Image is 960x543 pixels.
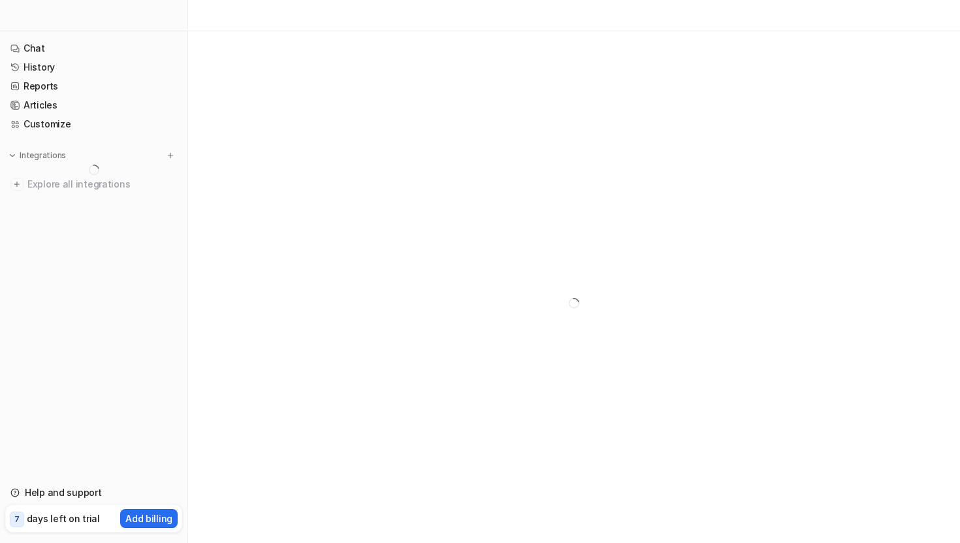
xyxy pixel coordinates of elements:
button: Integrations [5,149,70,162]
img: expand menu [8,151,17,160]
img: explore all integrations [10,178,24,191]
a: Customize [5,115,182,133]
p: Integrations [20,150,66,161]
p: 7 [14,514,20,525]
p: days left on trial [27,512,100,525]
a: Help and support [5,484,182,502]
a: Explore all integrations [5,175,182,193]
p: Add billing [125,512,172,525]
button: Add billing [120,509,178,528]
img: menu_add.svg [166,151,175,160]
a: Reports [5,77,182,95]
a: History [5,58,182,76]
span: Explore all integrations [27,174,177,195]
a: Articles [5,96,182,114]
a: Chat [5,39,182,58]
